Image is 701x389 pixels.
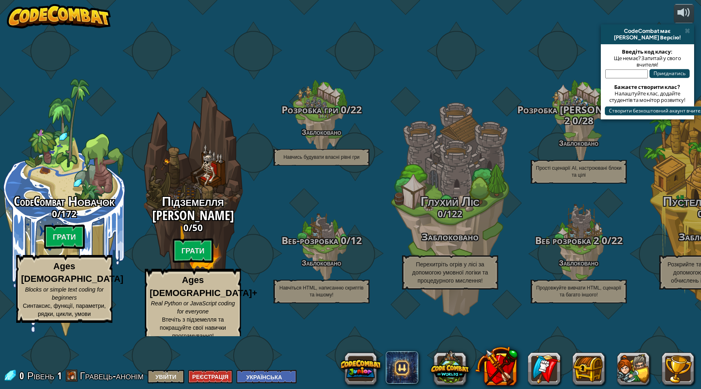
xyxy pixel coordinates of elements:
[280,285,363,298] span: Навчіться HTML, написанню скриптів та іншому!
[27,369,54,383] span: Рівень
[514,259,643,267] h4: Заблоковано
[350,233,362,247] span: 12
[438,207,443,220] span: 0
[173,238,213,263] btn: Грати
[257,128,386,136] h4: Заблоковано
[80,369,144,382] span: Гравець-анонім
[605,55,690,68] div: Ще немає? Запитай у свого вчителя!
[605,48,690,55] div: Введіть код класу:
[21,261,123,284] strong: Ages [DEMOGRAPHIC_DATA]
[183,221,189,233] span: 0
[605,84,690,90] div: Бажаєте створити клас?
[514,235,643,246] h3: /
[421,192,480,210] span: Глухий Ліс
[129,79,257,336] div: Complete previous world to unlock
[350,103,362,116] span: 22
[148,370,184,383] button: Увійти
[599,233,607,247] span: 0
[188,370,232,383] button: Реєстрація
[44,225,85,249] btn: Грати
[386,231,514,242] h3: Заблоковано
[14,192,115,210] span: CodeCombat Новачок
[150,275,257,298] strong: Ages [DEMOGRAPHIC_DATA]+
[52,207,57,220] span: 0
[649,69,690,78] button: Приєднатись
[605,90,690,103] div: Налаштуйте клас, додайте студентів та монітор розвитку!
[257,104,386,115] h3: /
[338,103,346,116] span: 0
[129,223,257,232] h3: /
[257,259,386,267] h4: Заблоковано
[284,154,360,160] span: Навчись будувати власні рівні гри
[535,233,599,247] span: Веб розробка 2
[611,233,623,247] span: 22
[152,192,234,224] span: Підземелля [PERSON_NAME]
[514,104,643,126] h3: /
[7,4,111,28] img: CodeCombat - Learn how to code by playing a game
[386,209,514,218] h3: /
[582,114,593,127] span: 28
[19,369,26,382] span: 0
[282,103,338,116] span: Розробка гри
[536,285,621,298] span: Продовжуйте вивчати HTML, сценарії та багато іншого!
[604,34,691,41] div: [PERSON_NAME] Версію!
[338,233,346,247] span: 0
[23,303,105,317] span: Синтаксис, функції, параметри, рядки, цикли, умови
[192,221,203,233] span: 50
[570,114,578,127] span: 0
[151,300,235,315] span: Real Python or JavaScript coding for everyone
[604,28,691,34] div: CodeCombat має
[25,286,104,301] span: Blocks or simple text coding for beginners
[674,4,694,23] button: Налаштувати гучність
[536,165,621,178] span: Прості сценарії AI, настроювані блоки та цілі
[57,369,62,382] span: 1
[61,207,77,220] span: 172
[282,233,338,247] span: Веб-розробка
[447,207,462,220] span: 122
[412,261,488,284] span: Перехитріть огрів у лісі за допомогою умовної логіки та процедурного мислення!
[257,235,386,246] h3: /
[517,103,641,127] span: Розробка [PERSON_NAME] 2
[514,139,643,147] h4: Заблоковано
[160,316,226,339] span: Втечіть з підземелля та покращуйте свої навички програмування!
